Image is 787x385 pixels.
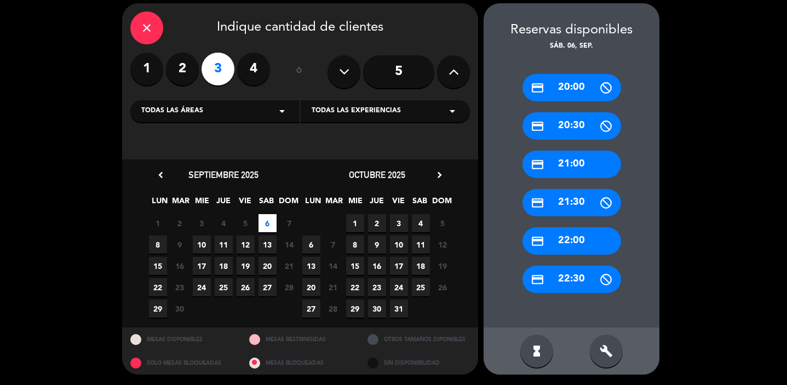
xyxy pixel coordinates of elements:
i: arrow_drop_down [275,105,289,118]
i: chevron_right [434,169,445,181]
span: 30 [171,300,189,318]
span: VIE [236,194,254,212]
span: 10 [193,235,211,254]
div: Indique cantidad de clientes [130,12,470,44]
span: 17 [193,257,211,275]
span: 1 [346,214,364,232]
i: credit_card [531,81,544,95]
span: 5 [434,214,452,232]
span: 9 [368,235,386,254]
span: octubre 2025 [349,169,405,180]
span: 15 [346,257,364,275]
span: 14 [280,235,298,254]
span: 30 [368,300,386,318]
span: SAB [257,194,275,212]
span: Todas las áreas [141,106,203,117]
span: 18 [215,257,233,275]
span: MAR [172,194,190,212]
span: 23 [171,278,189,296]
span: 21 [280,257,298,275]
label: 1 [130,53,163,85]
div: 20:30 [522,112,621,140]
span: JUE [215,194,233,212]
i: hourglass_full [530,344,543,358]
span: 1 [149,214,167,232]
i: credit_card [531,234,544,248]
span: 22 [149,278,167,296]
span: 4 [412,214,430,232]
div: 21:30 [522,189,621,216]
span: 27 [258,278,277,296]
span: DOM [279,194,297,212]
span: JUE [368,194,386,212]
span: 6 [258,214,277,232]
span: 24 [193,278,211,296]
span: MIE [193,194,211,212]
span: Todas las experiencias [312,106,401,117]
span: 22 [346,278,364,296]
span: 28 [280,278,298,296]
span: 28 [324,300,342,318]
span: 5 [237,214,255,232]
label: 2 [166,53,199,85]
span: 31 [390,300,408,318]
label: 4 [237,53,270,85]
span: 12 [237,235,255,254]
i: build [600,344,613,358]
div: ó [281,53,317,91]
span: 16 [171,257,189,275]
span: MAR [325,194,343,212]
div: MESAS BLOQUEADAS [241,351,360,375]
span: 21 [324,278,342,296]
span: 7 [324,235,342,254]
span: 25 [412,278,430,296]
div: SOLO MESAS BLOQUEADAS [122,351,241,375]
span: 17 [390,257,408,275]
i: arrow_drop_down [446,105,459,118]
div: sáb. 06, sep. [484,41,659,52]
span: 19 [237,257,255,275]
span: 24 [390,278,408,296]
span: 27 [302,300,320,318]
span: DOM [432,194,450,212]
span: 3 [193,214,211,232]
span: 13 [302,257,320,275]
div: 21:00 [522,151,621,178]
span: 26 [434,278,452,296]
span: 11 [215,235,233,254]
span: 8 [346,235,364,254]
div: Reservas disponibles [484,20,659,41]
span: 11 [412,235,430,254]
div: SIN DISPONIBILIDAD [359,351,478,375]
span: 2 [171,214,189,232]
span: 19 [434,257,452,275]
span: 2 [368,214,386,232]
span: LUN [151,194,169,212]
i: close [140,21,153,35]
span: 12 [434,235,452,254]
div: OTROS TAMAÑOS DIPONIBLES [359,327,478,351]
span: 29 [346,300,364,318]
span: 18 [412,257,430,275]
span: 8 [149,235,167,254]
i: credit_card [531,196,544,210]
span: 4 [215,214,233,232]
span: 20 [302,278,320,296]
label: 3 [202,53,234,85]
span: 23 [368,278,386,296]
span: LUN [304,194,322,212]
span: 9 [171,235,189,254]
span: 26 [237,278,255,296]
span: 16 [368,257,386,275]
span: SAB [411,194,429,212]
span: 14 [324,257,342,275]
span: MIE [347,194,365,212]
div: MESAS DISPONIBLES [122,327,241,351]
div: MESAS RESTRINGIDAS [241,327,360,351]
i: credit_card [531,158,544,171]
span: 15 [149,257,167,275]
span: 25 [215,278,233,296]
i: credit_card [531,273,544,286]
span: 13 [258,235,277,254]
i: chevron_left [155,169,166,181]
